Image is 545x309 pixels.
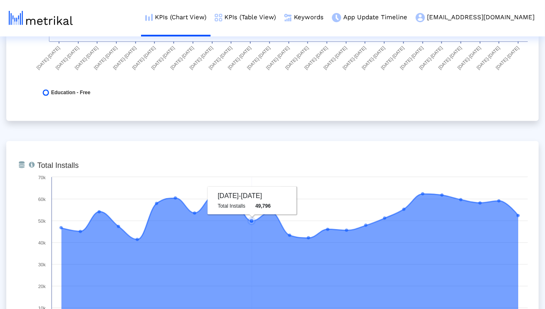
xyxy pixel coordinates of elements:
[36,45,61,70] text: [DATE]-[DATE]
[332,13,341,22] img: app-update-menu-icon.png
[284,45,309,70] text: [DATE]-[DATE]
[265,45,290,70] text: [DATE]-[DATE]
[284,14,292,21] img: keywords.png
[476,45,501,70] text: [DATE]-[DATE]
[170,45,195,70] text: [DATE]-[DATE]
[342,45,367,70] text: [DATE]-[DATE]
[418,45,443,70] text: [DATE]-[DATE]
[457,45,482,70] text: [DATE]-[DATE]
[208,45,233,70] text: [DATE]-[DATE]
[38,175,46,180] text: 70k
[189,45,214,70] text: [DATE]-[DATE]
[495,45,520,70] text: [DATE]-[DATE]
[38,219,46,224] text: 50k
[93,45,118,70] text: [DATE]-[DATE]
[145,14,153,21] img: kpi-chart-menu-icon.png
[416,13,425,22] img: my-account-menu-icon.png
[246,45,271,70] text: [DATE]-[DATE]
[55,45,80,70] text: [DATE]-[DATE]
[323,45,348,70] text: [DATE]-[DATE]
[399,45,424,70] text: [DATE]-[DATE]
[51,90,90,96] span: Education - Free
[131,45,156,70] text: [DATE]-[DATE]
[38,197,46,202] text: 60k
[303,45,329,70] text: [DATE]-[DATE]
[361,45,386,70] text: [DATE]-[DATE]
[9,11,73,25] img: metrical-logo-light.png
[37,161,79,170] tspan: Total Installs
[38,262,46,267] text: 30k
[38,240,46,245] text: 40k
[150,45,175,70] text: [DATE]-[DATE]
[112,45,137,70] text: [DATE]-[DATE]
[227,45,252,70] text: [DATE]-[DATE]
[215,14,222,21] img: kpi-table-menu-icon.png
[437,45,463,70] text: [DATE]-[DATE]
[38,284,46,289] text: 20k
[380,45,405,70] text: [DATE]-[DATE]
[74,45,99,70] text: [DATE]-[DATE]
